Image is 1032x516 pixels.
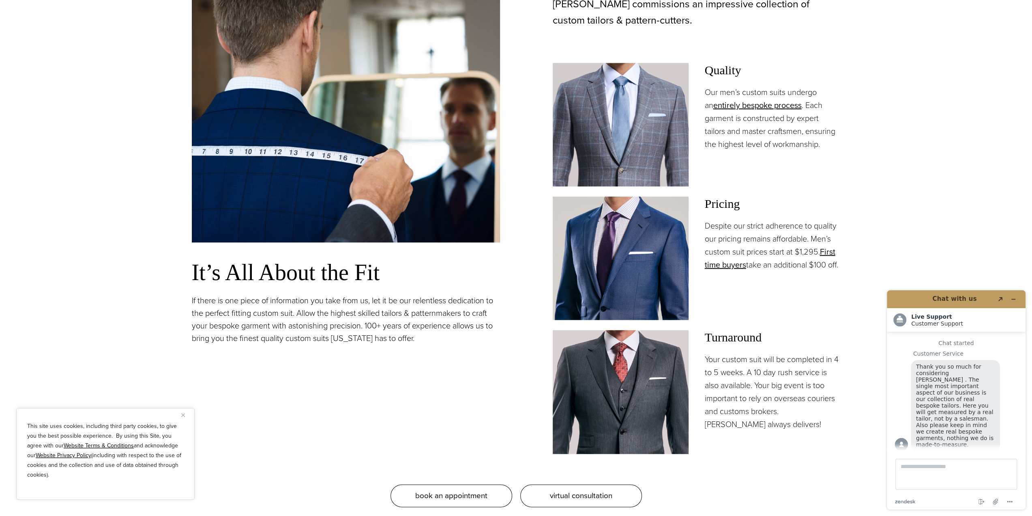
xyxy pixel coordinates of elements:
[705,219,841,271] p: Despite our strict adherence to quality our pricing remains affordable. Men’s custom suit prices ...
[553,196,689,320] img: Client in blue solid custom made suit with white shirt and navy tie. Fabric by Scabal.
[713,99,802,111] a: entirely bespoke process
[181,410,191,420] button: Close
[880,284,1032,516] iframe: Find more information here
[705,86,841,151] p: Our men’s custom suits undergo an . Each garment is constructed by expert tailors and master craf...
[36,451,91,460] a: Website Privacy Policy
[550,490,612,501] span: virtual consultation
[192,294,500,345] p: If there is one piece of information you take from us, let it be our relentless dedication to the...
[390,484,512,507] a: book an appointment
[553,330,689,453] img: Client in vested charcoal bespoke suit with white shirt and red patterned tie.
[553,63,689,186] img: Client in Zegna grey windowpane bespoke suit with white shirt and light blue tie.
[64,441,134,450] a: Website Terms & Conditions
[520,484,642,507] a: virtual consultation
[705,63,841,78] h3: Quality
[705,246,835,271] a: First time buyers
[705,330,841,345] h3: Turnaround
[705,196,841,211] h3: Pricing
[27,421,184,480] p: This site uses cookies, including third party cookies, to give you the best possible experience. ...
[705,353,841,431] p: Your custom suit will be completed in 4 to 5 weeks. A 10 day rush service is also available. Your...
[18,6,34,13] span: Chat
[192,259,500,286] h3: It’s All About the Fit
[181,413,185,417] img: Close
[415,490,487,501] span: book an appointment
